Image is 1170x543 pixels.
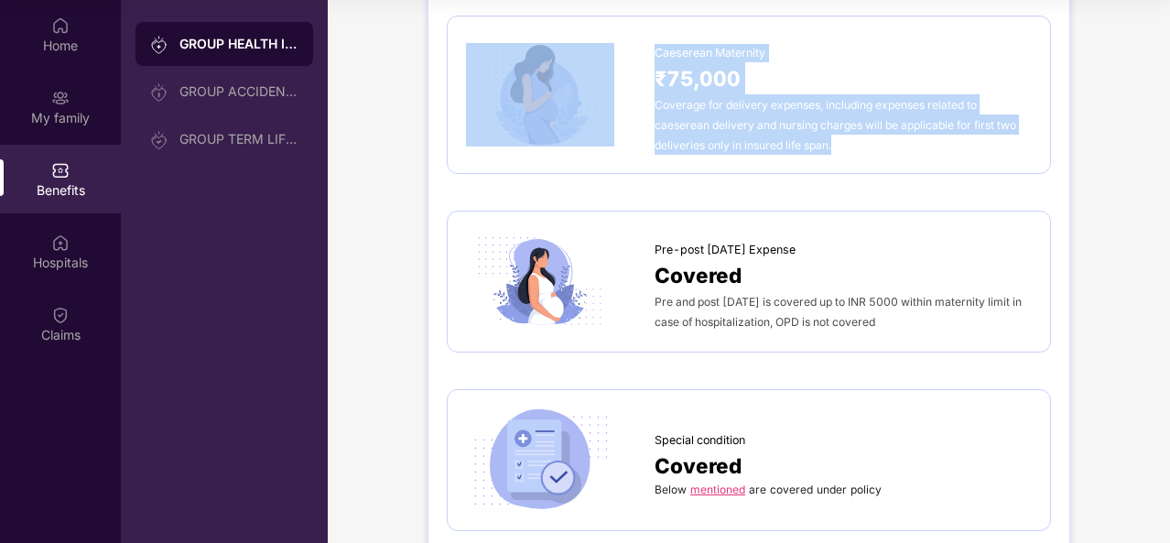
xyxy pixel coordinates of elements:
img: icon [466,408,614,512]
img: svg+xml;base64,PHN2ZyBpZD0iSG9tZSIgeG1sbnM9Imh0dHA6Ly93d3cudzMub3JnLzIwMDAvc3ZnIiB3aWR0aD0iMjAiIG... [51,16,70,35]
img: svg+xml;base64,PHN2ZyB3aWR0aD0iMjAiIGhlaWdodD0iMjAiIHZpZXdCb3g9IjAgMCAyMCAyMCIgZmlsbD0ibm9uZSIgeG... [150,131,168,149]
img: svg+xml;base64,PHN2ZyBpZD0iQmVuZWZpdHMiIHhtbG5zPSJodHRwOi8vd3d3LnczLm9yZy8yMDAwL3N2ZyIgd2lkdGg9Ij... [51,161,70,179]
img: svg+xml;base64,PHN2ZyBpZD0iQ2xhaW0iIHhtbG5zPSJodHRwOi8vd3d3LnczLm9yZy8yMDAwL3N2ZyIgd2lkdGg9IjIwIi... [51,306,70,324]
img: icon [466,43,614,147]
div: GROUP TERM LIFE INSURANCE [179,132,298,147]
div: GROUP ACCIDENTAL INSURANCE [179,84,298,99]
div: GROUP HEALTH INSURANCE [179,35,298,53]
img: svg+xml;base64,PHN2ZyB3aWR0aD0iMjAiIGhlaWdodD0iMjAiIHZpZXdCb3g9IjAgMCAyMCAyMCIgZmlsbD0ibm9uZSIgeG... [150,36,168,54]
span: Special condition [655,431,745,450]
img: icon [466,230,614,333]
span: under [817,483,847,496]
span: Below [655,483,687,496]
span: Caeserean Maternity [655,44,765,62]
img: svg+xml;base64,PHN2ZyB3aWR0aD0iMjAiIGhlaWdodD0iMjAiIHZpZXdCb3g9IjAgMCAyMCAyMCIgZmlsbD0ibm9uZSIgeG... [51,89,70,107]
span: Pre-post [DATE] Expense [655,241,796,259]
span: Coverage for delivery expenses, including expenses related to caeserean delivery and nursing char... [655,98,1016,152]
span: Pre and post [DATE] is covered up to INR 5000 within maternity limit in case of hospitalization, ... [655,295,1022,329]
span: Covered [655,259,742,291]
span: policy [850,483,882,496]
img: svg+xml;base64,PHN2ZyBpZD0iSG9zcGl0YWxzIiB4bWxucz0iaHR0cDovL3d3dy53My5vcmcvMjAwMC9zdmciIHdpZHRoPS... [51,233,70,252]
span: are [749,483,766,496]
span: ₹75,000 [655,62,741,94]
span: Covered [655,450,742,482]
span: covered [770,483,813,496]
a: mentioned [690,483,745,496]
img: svg+xml;base64,PHN2ZyB3aWR0aD0iMjAiIGhlaWdodD0iMjAiIHZpZXdCb3g9IjAgMCAyMCAyMCIgZmlsbD0ibm9uZSIgeG... [150,83,168,102]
